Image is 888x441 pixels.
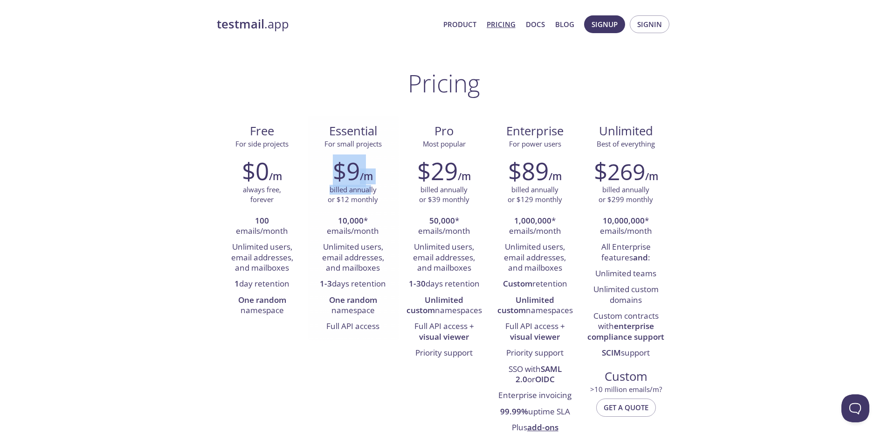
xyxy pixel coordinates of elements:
p: billed annually or $299 monthly [599,185,653,205]
li: Unlimited users, email addresses, and mailboxes [224,239,301,276]
li: * emails/month [496,213,573,240]
li: SSO with or [496,362,573,388]
li: support [587,345,664,361]
li: Custom contracts with [587,308,664,345]
li: Unlimited teams [587,266,664,282]
span: For small projects [324,139,382,148]
li: Full API access [315,319,392,335]
button: Get a quote [596,399,656,416]
li: Priority support [496,345,573,361]
span: Custom [588,369,664,385]
li: uptime SLA [496,404,573,420]
a: Docs [526,18,545,30]
strong: and [633,252,648,263]
strong: Unlimited custom [406,294,464,315]
span: For power users [509,139,561,148]
strong: One random [238,294,286,305]
span: Essential [315,123,391,139]
strong: 99.99% [500,406,528,417]
strong: Unlimited custom [497,294,555,315]
strong: 10,000 [338,215,364,226]
li: Unlimited users, email addresses, and mailboxes [406,239,482,276]
li: Unlimited users, email addresses, and mailboxes [496,239,573,276]
h6: /m [269,168,282,184]
p: always free, forever [243,185,281,205]
span: Most popular [423,139,466,148]
h1: Pricing [408,69,480,97]
li: Unlimited users, email addresses, and mailboxes [315,239,392,276]
span: For side projects [235,139,289,148]
h2: $9 [333,157,360,185]
strong: visual viewer [510,331,560,342]
a: Blog [555,18,574,30]
li: All Enterprise features : [587,239,664,266]
li: Plus [496,420,573,436]
button: Signin [630,15,669,33]
strong: SAML 2.0 [516,364,562,385]
li: Enterprise invoicing [496,388,573,404]
h2: $29 [417,157,458,185]
h2: $89 [508,157,549,185]
li: namespace [315,293,392,319]
li: * emails/month [406,213,482,240]
a: add-ons [527,422,558,433]
li: Full API access + [406,319,482,345]
h6: /m [645,168,658,184]
span: Signup [592,18,618,30]
li: day retention [224,276,301,292]
strong: 1,000,000 [514,215,551,226]
li: Unlimited custom domains [587,282,664,308]
span: Best of everything [597,139,655,148]
li: Full API access + [496,319,573,345]
p: billed annually or $12 monthly [328,185,378,205]
strong: visual viewer [419,331,469,342]
li: retention [496,276,573,292]
p: billed annually or $129 monthly [508,185,562,205]
li: days retention [315,276,392,292]
strong: enterprise compliance support [587,321,664,342]
li: namespaces [406,293,482,319]
strong: SCIM [602,347,621,358]
strong: 10,000,000 [603,215,645,226]
li: namespaces [496,293,573,319]
li: emails/month [224,213,301,240]
button: Signup [584,15,625,33]
strong: 1-30 [409,278,426,289]
span: Enterprise [497,123,573,139]
h6: /m [360,168,373,184]
li: namespace [224,293,301,319]
li: * emails/month [587,213,664,240]
strong: 1-3 [320,278,332,289]
span: Free [224,123,300,139]
h2: $0 [242,157,269,185]
h6: /m [549,168,562,184]
span: > 10 million emails/m? [590,385,662,394]
p: billed annually or $39 monthly [419,185,469,205]
span: 269 [607,156,645,187]
iframe: Help Scout Beacon - Open [841,394,869,422]
span: Unlimited [599,123,653,139]
span: Get a quote [604,401,648,413]
a: testmail.app [217,16,436,32]
strong: 1 [234,278,239,289]
a: Pricing [487,18,516,30]
strong: One random [329,294,377,305]
strong: 50,000 [429,215,455,226]
strong: Custom [503,278,532,289]
h6: /m [458,168,471,184]
li: Priority support [406,345,482,361]
span: Signin [637,18,662,30]
span: Pro [406,123,482,139]
li: days retention [406,276,482,292]
strong: OIDC [535,374,555,385]
li: * emails/month [315,213,392,240]
h2: $ [594,157,645,185]
strong: 100 [255,215,269,226]
a: Product [443,18,476,30]
strong: testmail [217,16,264,32]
